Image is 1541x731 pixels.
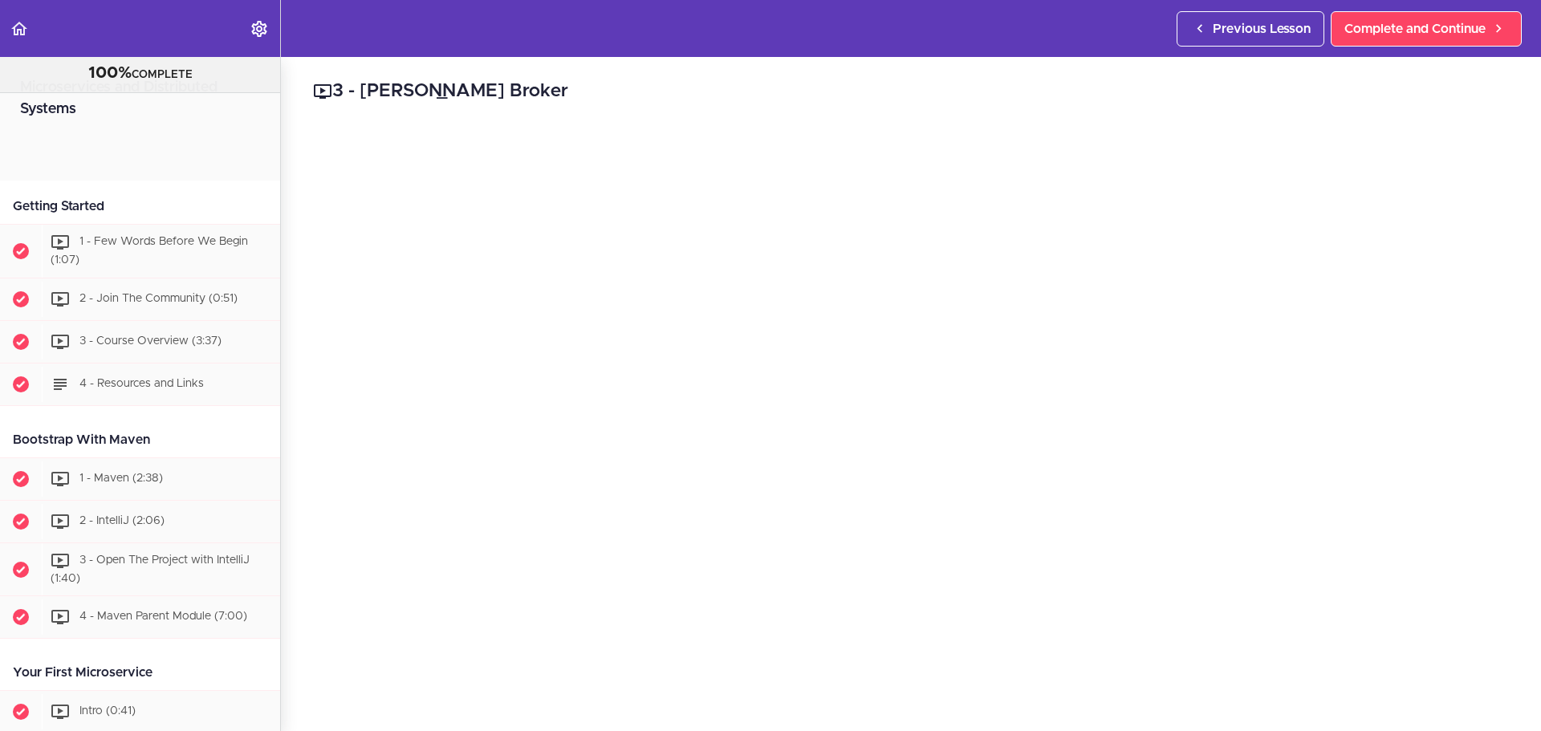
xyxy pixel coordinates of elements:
[79,706,136,717] span: Intro (0:41)
[313,78,1509,105] h2: 3 - [PERSON_NAME] Broker
[79,335,222,347] span: 3 - Course Overview (3:37)
[79,378,204,389] span: 4 - Resources and Links
[1474,667,1525,715] iframe: chat widget
[79,473,163,484] span: 1 - Maven (2:38)
[1177,11,1324,47] a: Previous Lesson
[1213,19,1311,39] span: Previous Lesson
[51,554,250,584] span: 3 - Open The Project with IntelliJ (1:40)
[1331,11,1522,47] a: Complete and Continue
[1344,19,1486,39] span: Complete and Continue
[20,63,260,84] div: COMPLETE
[51,236,248,266] span: 1 - Few Words Before We Begin (1:07)
[79,515,165,526] span: 2 - IntelliJ (2:06)
[250,19,269,39] svg: Settings Menu
[79,611,247,623] span: 4 - Maven Parent Module (7:00)
[79,293,238,304] span: 2 - Join The Community (0:51)
[88,65,132,81] span: 100%
[10,19,29,39] svg: Back to course curriculum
